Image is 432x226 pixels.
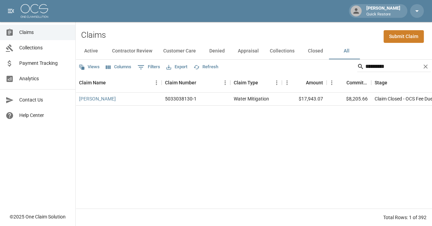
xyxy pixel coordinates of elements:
button: Collections [264,43,300,59]
button: Menu [272,78,282,88]
button: Menu [220,78,230,88]
div: Amount [306,73,323,92]
button: Sort [296,78,306,87]
span: Collections [19,44,70,51]
button: Appraisal [232,43,264,59]
div: Committed Amount [346,73,368,92]
span: Payment Tracking [19,60,70,67]
button: Export [165,62,189,72]
button: Refresh [192,62,220,72]
div: 5033038130-1 [165,95,197,102]
button: Menu [326,78,337,88]
button: Contractor Review [107,43,158,59]
div: Claim Name [76,73,162,92]
span: Contact Us [19,96,70,104]
button: Closed [300,43,331,59]
div: [PERSON_NAME] [364,5,403,17]
button: Sort [337,78,346,87]
button: Menu [282,78,292,88]
div: Water Mitigation [234,95,269,102]
button: Views [77,62,101,72]
div: Claim Type [230,73,282,92]
button: Clear [420,61,431,72]
div: Amount [282,73,326,92]
p: Quick Restore [366,12,400,17]
button: Customer Care [158,43,201,59]
div: $8,205.66 [326,93,371,106]
h2: Claims [81,30,106,40]
div: Search [357,61,431,73]
button: Denied [201,43,232,59]
div: Claim Type [234,73,258,92]
span: Analytics [19,75,70,82]
div: $17,943.07 [282,93,326,106]
button: Active [76,43,107,59]
button: open drawer [4,4,18,18]
button: Select columns [104,62,133,72]
div: Total Rows: 1 of 392 [383,214,427,221]
span: Claims [19,29,70,36]
a: Submit Claim [384,30,424,43]
button: Sort [106,78,115,87]
button: Sort [258,78,268,87]
button: Show filters [136,62,162,73]
button: Menu [151,78,162,88]
div: Claim Number [162,73,230,92]
div: Claim Number [165,73,196,92]
div: Committed Amount [326,73,371,92]
div: Stage [375,73,387,92]
button: Sort [387,78,397,87]
img: ocs-logo-white-transparent.png [21,4,48,18]
div: © 2025 One Claim Solution [10,213,66,220]
a: [PERSON_NAME] [79,95,116,102]
div: dynamic tabs [76,43,432,59]
button: All [331,43,362,59]
div: Claim Name [79,73,106,92]
span: Help Center [19,112,70,119]
button: Sort [196,78,206,87]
